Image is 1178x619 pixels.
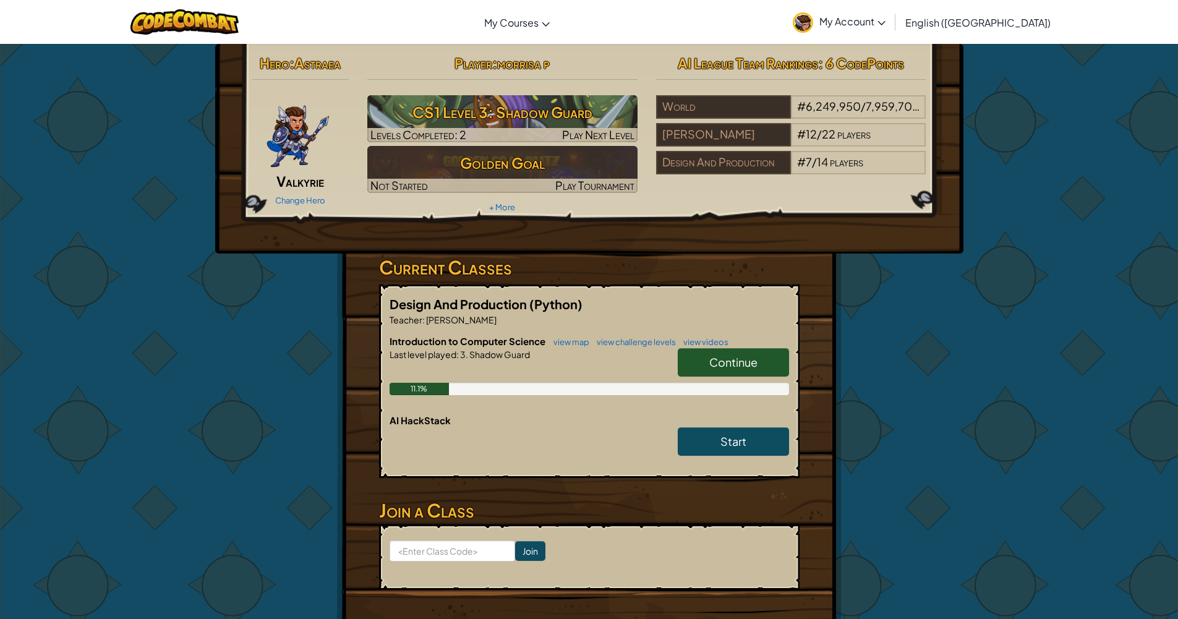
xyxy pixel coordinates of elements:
[529,296,583,312] span: (Python)
[289,54,294,72] span: :
[260,54,289,72] span: Hero
[484,16,539,29] span: My Courses
[276,173,324,190] span: Valkyrie
[806,127,817,141] span: 12
[370,178,428,192] span: Not Started
[547,337,589,347] a: view map
[492,54,497,72] span: :
[390,349,456,360] span: Last level played
[591,337,676,347] a: view challenge levels
[656,123,791,147] div: [PERSON_NAME]
[425,314,497,325] span: [PERSON_NAME]
[562,127,634,142] span: Play Next Level
[367,98,638,126] h3: CS1 Level 3: Shadow Guard
[797,99,806,113] span: #
[367,146,638,193] img: Golden Goal
[866,99,920,113] span: 7,959,702
[656,151,791,174] div: Design And Production
[678,427,789,456] a: Start
[468,349,530,360] span: Shadow Guard
[497,54,550,72] span: morrisa p
[806,155,812,169] span: 7
[367,95,638,142] a: Play Next Level
[905,16,1051,29] span: English ([GEOGRAPHIC_DATA])
[797,127,806,141] span: #
[793,12,813,33] img: avatar
[921,99,954,113] span: players
[367,95,638,142] img: CS1 Level 3: Shadow Guard
[294,54,341,72] span: Astraea
[379,497,800,524] h3: Join a Class
[422,314,425,325] span: :
[656,135,926,149] a: [PERSON_NAME]#12/22players
[275,195,325,205] a: Change Hero
[390,335,547,347] span: Introduction to Computer Science
[478,6,556,39] a: My Courses
[390,540,515,561] input: <Enter Class Code>
[678,54,818,72] span: AI League Team Rankings
[822,127,835,141] span: 22
[390,296,529,312] span: Design And Production
[656,163,926,177] a: Design And Production#7/14players
[720,434,746,448] span: Start
[489,202,515,212] a: + More
[837,127,871,141] span: players
[455,54,492,72] span: Player
[656,95,791,119] div: World
[709,355,758,369] span: Continue
[819,15,886,28] span: My Account
[515,541,545,561] input: Join
[379,254,800,281] h3: Current Classes
[656,107,926,121] a: World#6,249,950/7,959,702players
[830,155,863,169] span: players
[130,9,239,35] img: CodeCombat logo
[266,95,330,169] img: ValkyriePose.png
[456,349,459,360] span: :
[787,2,892,41] a: My Account
[459,349,468,360] span: 3.
[390,383,450,395] div: 11.1%
[390,414,451,426] span: AI HackStack
[367,146,638,193] a: Golden GoalNot StartedPlay Tournament
[817,127,822,141] span: /
[861,99,866,113] span: /
[818,54,904,72] span: : 6 CodePoints
[817,155,828,169] span: 14
[677,337,728,347] a: view videos
[797,155,806,169] span: #
[555,178,634,192] span: Play Tournament
[899,6,1057,39] a: English ([GEOGRAPHIC_DATA])
[806,99,861,113] span: 6,249,950
[390,314,422,325] span: Teacher
[812,155,817,169] span: /
[370,127,466,142] span: Levels Completed: 2
[367,149,638,177] h3: Golden Goal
